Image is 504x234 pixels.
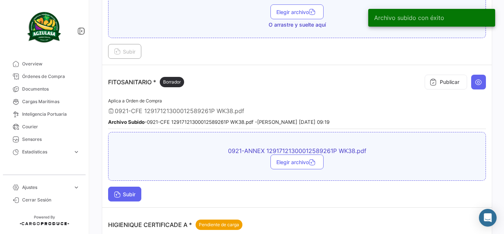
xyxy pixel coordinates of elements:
[6,83,83,95] a: Documentos
[73,184,80,191] span: expand_more
[22,61,80,67] span: Overview
[26,9,63,46] img: agzulasa-logo.png
[270,155,324,169] button: Elegir archivo
[479,209,497,227] div: Abrir Intercom Messenger
[6,95,83,108] a: Cargas Marítimas
[22,136,80,143] span: Sensores
[22,149,70,155] span: Estadísticas
[270,4,324,19] button: Elegir archivo
[374,14,444,21] span: Archivo subido con éxito
[199,221,239,228] span: Pendiente de carga
[22,197,80,203] span: Cerrar Sesión
[6,133,83,146] a: Sensores
[22,98,80,105] span: Cargas Marítimas
[22,86,80,92] span: Documentos
[108,187,141,201] button: Subir
[22,184,70,191] span: Ajustes
[108,220,242,230] p: HIGIENIQUE CERTIFICADE A *
[163,79,181,85] span: Borrador
[6,70,83,83] a: Órdenes de Compra
[6,108,83,121] a: Inteligencia Portuaria
[115,107,244,115] span: 0921-CFE 12917121300012589261P WK38.pdf
[6,121,83,133] a: Courier
[276,159,318,165] span: Elegir archivo
[114,48,135,55] span: Subir
[108,98,162,104] span: Aplica a Orden de Compra
[22,73,80,80] span: Órdenes de Compra
[22,123,80,130] span: Courier
[108,77,184,87] p: FITOSANITARIO *
[108,44,141,59] button: Subir
[22,111,80,118] span: Inteligencia Portuaria
[114,191,135,197] span: Subir
[73,149,80,155] span: expand_more
[6,58,83,70] a: Overview
[168,147,426,155] span: 0921-ANNEX 12917121300012589261P WK38.pdf
[269,21,326,28] span: O arrastre y suelte aquí
[276,9,318,15] span: Elegir archivo
[108,119,329,125] small: - 0921-CFE 12917121300012589261P WK38.pdf - [PERSON_NAME] [DATE] 09:19
[108,119,145,125] b: Archivo Subido
[425,75,467,89] button: Publicar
